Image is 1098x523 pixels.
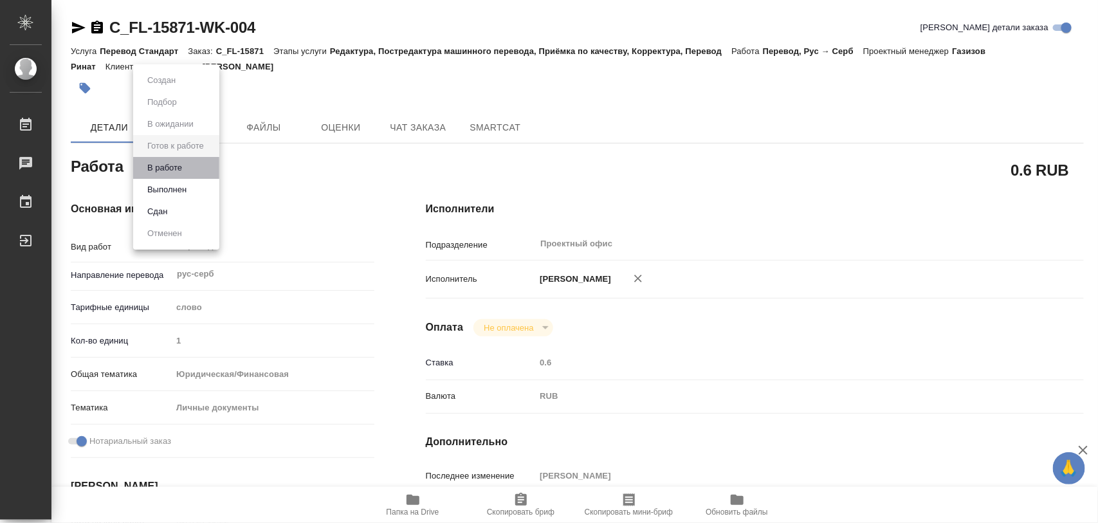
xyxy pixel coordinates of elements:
button: В ожидании [143,117,197,131]
button: Создан [143,73,179,87]
button: Подбор [143,95,181,109]
button: Выполнен [143,183,190,197]
button: Готов к работе [143,139,208,153]
button: В работе [143,161,186,175]
button: Отменен [143,226,186,241]
button: Сдан [143,205,171,219]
